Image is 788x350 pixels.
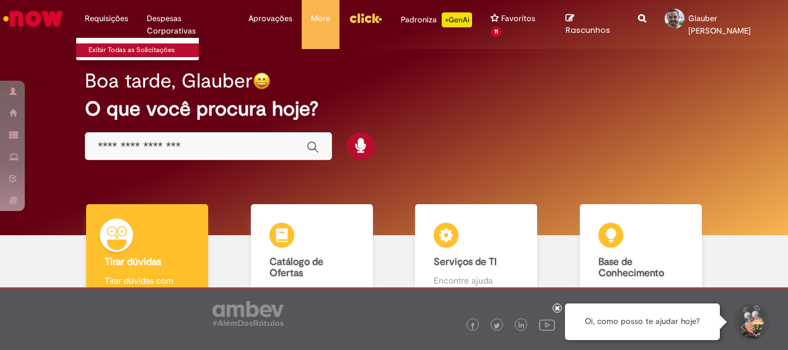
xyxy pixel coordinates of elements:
[732,303,769,341] button: Iniciar Conversa de Suporte
[248,12,292,25] span: Aprovações
[598,285,683,297] p: Consulte e aprenda
[434,256,497,268] b: Serviços de TI
[253,72,271,90] img: happy-face.png
[76,37,199,61] ul: Requisições
[442,12,472,27] p: +GenAi
[688,13,751,36] span: Glauber [PERSON_NAME]
[519,322,525,330] img: logo_footer_linkedin.png
[105,256,161,268] b: Tirar dúvidas
[85,12,128,25] span: Requisições
[565,303,720,340] div: Oi, como posso te ajudar hoje?
[598,256,664,279] b: Base de Conhecimento
[566,13,619,36] a: Rascunhos
[65,204,230,312] a: Tirar dúvidas Tirar dúvidas com Lupi Assist e Gen Ai
[85,70,253,92] h2: Boa tarde, Glauber
[269,285,354,297] p: Abra uma solicitação
[470,323,476,329] img: logo_footer_facebook.png
[566,24,610,36] span: Rascunhos
[559,204,724,312] a: Base de Conhecimento Consulte e aprenda
[85,98,703,120] h2: O que você procura hoje?
[230,204,395,312] a: Catálogo de Ofertas Abra uma solicitação
[349,9,382,27] img: click_logo_yellow_360x200.png
[105,274,190,299] p: Tirar dúvidas com Lupi Assist e Gen Ai
[491,27,502,37] span: 11
[494,323,500,329] img: logo_footer_twitter.png
[1,6,65,31] img: ServiceNow
[212,301,284,326] img: logo_footer_ambev_rotulo_gray.png
[269,256,323,279] b: Catálogo de Ofertas
[434,274,519,287] p: Encontre ajuda
[147,12,230,37] span: Despesas Corporativas
[501,12,535,25] span: Favoritos
[401,12,472,27] div: Padroniza
[539,316,555,333] img: logo_footer_youtube.png
[76,43,212,57] a: Exibir Todas as Solicitações
[311,12,330,25] span: More
[394,204,559,312] a: Serviços de TI Encontre ajuda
